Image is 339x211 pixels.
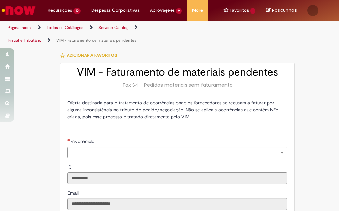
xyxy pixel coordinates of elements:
[67,172,287,184] input: ID
[176,8,182,14] span: 9
[73,8,81,14] span: 10
[67,53,117,58] span: Adicionar a Favoritos
[60,48,121,63] button: Adicionar a Favoritos
[266,7,297,14] a: No momento, sua lista de rascunhos tem 0 Itens
[250,8,255,14] span: 1
[70,138,96,144] span: Necessários - Favorecido
[67,100,278,120] span: Oferta destinada para o tratamento de ocorrências onde os fornecedores se recusam a faturar por a...
[48,7,72,14] span: Requisições
[67,147,287,158] a: Limpar campo Favorecido
[91,7,140,14] span: Despesas Corporativas
[67,164,73,171] label: Somente leitura - ID
[8,25,32,30] a: Página inicial
[5,21,164,47] ul: Trilhas de página
[67,139,70,141] span: Necessários
[56,38,136,43] a: VIM - Faturamento de materiais pendentes
[67,189,80,196] label: Somente leitura - Email
[1,3,37,17] img: ServiceNow
[67,67,287,78] h2: VIM - Faturamento de materiais pendentes
[67,81,287,88] div: Tax S4 - Pedidos materiais sem faturamento
[67,164,73,170] span: Somente leitura - ID
[67,190,80,196] span: Somente leitura - Email
[150,7,175,14] span: Aprovações
[272,7,297,14] span: Rascunhos
[98,25,128,30] a: Service Catalog
[67,198,287,210] input: Email
[47,25,84,30] a: Todos os Catálogos
[230,7,249,14] span: Favoritos
[192,7,203,14] span: More
[8,38,41,43] a: Fiscal e Tributário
